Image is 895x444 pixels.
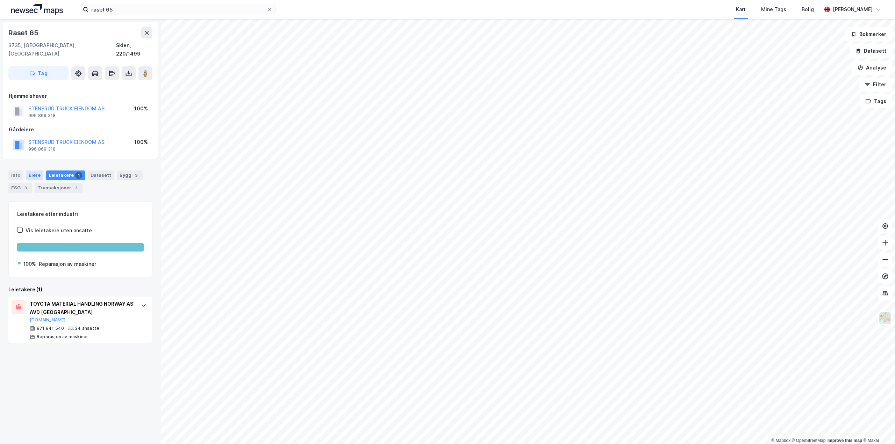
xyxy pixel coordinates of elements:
[802,5,814,14] div: Bolig
[850,44,892,58] button: Datasett
[73,184,80,191] div: 3
[9,125,152,134] div: Gårdeiere
[8,41,116,58] div: 3735, [GEOGRAPHIC_DATA], [GEOGRAPHIC_DATA]
[28,113,56,118] div: 996 869 318
[859,78,892,92] button: Filter
[792,438,826,443] a: OpenStreetMap
[75,172,82,179] div: 1
[37,326,64,331] div: 971 841 540
[134,104,148,113] div: 100%
[116,41,152,58] div: Skien, 220/1499
[833,5,873,14] div: [PERSON_NAME]
[8,183,32,193] div: ESG
[879,312,892,325] img: Z
[736,5,746,14] div: Kart
[828,438,862,443] a: Improve this map
[37,334,88,340] div: Reparasjon av maskiner
[8,27,40,38] div: Raset 65
[860,410,895,444] iframe: Chat Widget
[46,170,85,180] div: Leietakere
[35,183,83,193] div: Transaksjoner
[845,27,892,41] button: Bokmerker
[8,285,152,294] div: Leietakere (1)
[860,410,895,444] div: Kontrollprogram for chat
[75,326,99,331] div: 24 ansatte
[39,260,96,268] div: Reparasjon av maskiner
[134,138,148,146] div: 100%
[17,210,144,218] div: Leietakere etter industri
[852,61,892,75] button: Analyse
[761,5,786,14] div: Mine Tags
[26,170,43,180] div: Eiere
[30,300,134,316] div: TOYOTA MATERIAL HANDLING NORWAY AS AVD [GEOGRAPHIC_DATA]
[11,4,63,15] img: logo.a4113a55bc3d86da70a041830d287a7e.svg
[23,260,36,268] div: 100%
[133,172,140,179] div: 3
[26,226,92,235] div: Vis leietakere uten ansatte
[28,146,56,152] div: 996 869 318
[9,92,152,100] div: Hjemmelshaver
[860,94,892,108] button: Tags
[22,184,29,191] div: 3
[88,4,267,15] input: Søk på adresse, matrikkel, gårdeiere, leietakere eller personer
[8,66,69,80] button: Tag
[771,438,790,443] a: Mapbox
[117,170,143,180] div: Bygg
[88,170,114,180] div: Datasett
[8,170,23,180] div: Info
[30,317,66,323] button: [DOMAIN_NAME]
